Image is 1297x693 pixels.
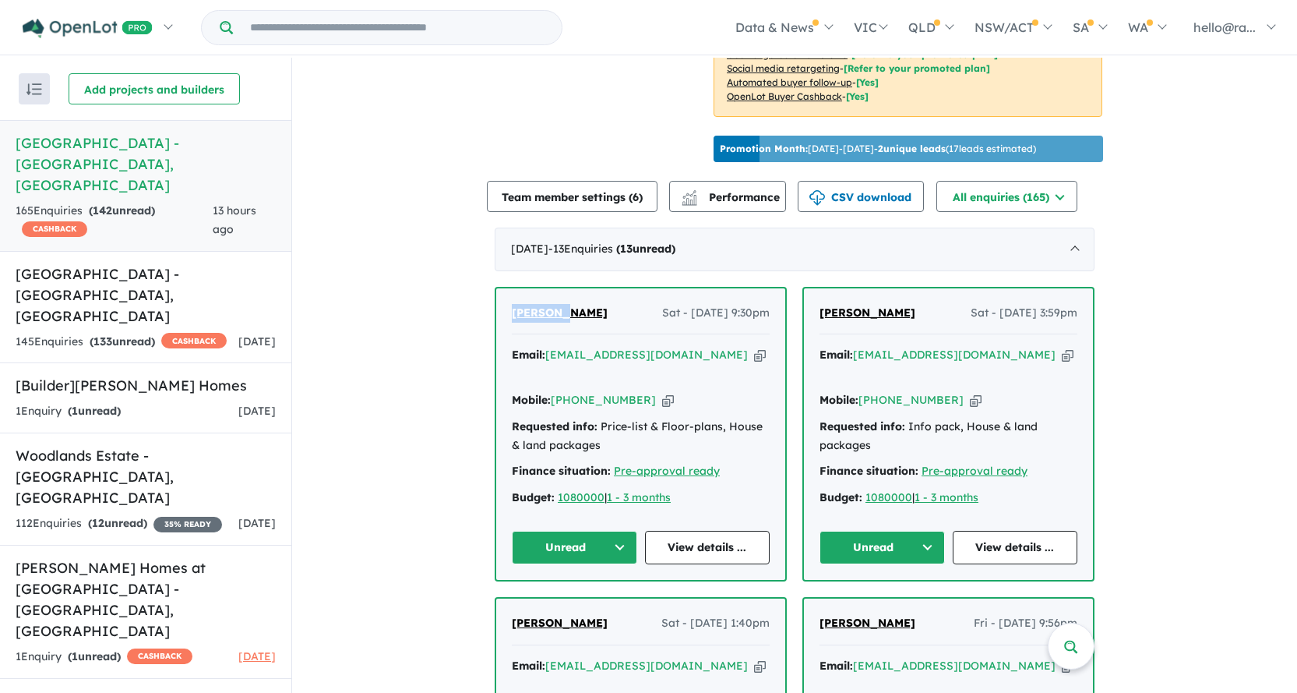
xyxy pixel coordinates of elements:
div: Price-list & Floor-plans, House & land packages [512,418,770,455]
button: Copy [754,658,766,674]
div: | [512,489,770,507]
h5: [Builder] [PERSON_NAME] Homes [16,375,276,396]
strong: ( unread) [68,649,121,663]
p: [DATE] - [DATE] - ( 17 leads estimated) [720,142,1036,156]
u: Geo-targeted email & SMS [727,48,848,60]
span: [Yes] [856,76,879,88]
strong: ( unread) [88,516,147,530]
u: Automated buyer follow-up [727,76,852,88]
a: [PHONE_NUMBER] [551,393,656,407]
strong: Requested info: [512,419,597,433]
div: 1 Enquir y [16,402,121,421]
span: 35 % READY [153,517,222,532]
a: [PERSON_NAME] [819,614,915,633]
div: | [819,489,1077,507]
h5: Woodlands Estate - [GEOGRAPHIC_DATA] , [GEOGRAPHIC_DATA] [16,445,276,508]
img: sort.svg [26,83,42,95]
strong: Email: [512,659,545,673]
u: OpenLot Buyer Cashback [727,90,842,102]
a: 1 - 3 months [607,490,671,504]
h5: [PERSON_NAME] Homes at [GEOGRAPHIC_DATA] - [GEOGRAPHIC_DATA] , [GEOGRAPHIC_DATA] [16,557,276,642]
button: Copy [970,392,982,408]
span: [DATE] [238,516,276,530]
span: [Refer to your promoted plan] [851,48,998,60]
span: 13 [620,242,633,256]
strong: Mobile: [512,393,551,407]
a: [EMAIL_ADDRESS][DOMAIN_NAME] [853,659,1056,673]
a: Pre-approval ready [922,464,1027,478]
a: [EMAIL_ADDRESS][DOMAIN_NAME] [545,348,748,362]
strong: Email: [512,348,545,362]
span: [PERSON_NAME] [512,616,608,630]
strong: Requested info: [819,419,905,433]
span: CASHBACK [127,649,192,664]
button: Copy [754,347,766,363]
span: Sat - [DATE] 9:30pm [662,304,770,323]
strong: Email: [819,348,853,362]
span: [PERSON_NAME] [819,616,915,630]
a: [PERSON_NAME] [819,304,915,323]
span: 133 [93,334,112,348]
span: [DATE] [238,649,276,663]
strong: ( unread) [616,242,675,256]
strong: Mobile: [819,393,858,407]
div: 145 Enquir ies [16,333,227,352]
div: 165 Enquir ies [16,202,213,239]
b: Promotion Month: [720,143,808,154]
a: [PERSON_NAME] [512,614,608,633]
h5: [GEOGRAPHIC_DATA] - [GEOGRAPHIC_DATA] , [GEOGRAPHIC_DATA] [16,263,276,327]
img: Openlot PRO Logo White [23,19,153,38]
a: View details ... [953,531,1078,564]
span: [DATE] [238,334,276,348]
strong: ( unread) [89,203,155,217]
span: 12 [92,516,104,530]
strong: ( unread) [68,404,121,418]
div: [DATE] [495,228,1094,271]
span: [Refer to your promoted plan] [844,62,990,74]
a: View details ... [645,531,770,564]
span: CASHBACK [161,333,227,348]
span: Performance [684,190,780,204]
span: Fri - [DATE] 9:56pm [974,614,1077,633]
a: [PERSON_NAME] [512,304,608,323]
button: Performance [669,181,786,212]
span: [PERSON_NAME] [512,306,608,320]
span: Sat - [DATE] 3:59pm [971,304,1077,323]
u: 1080000 [865,490,912,504]
strong: Finance situation: [512,464,611,478]
span: [PERSON_NAME] [819,306,915,320]
strong: Finance situation: [819,464,918,478]
span: 6 [633,190,639,204]
div: Info pack, House & land packages [819,418,1077,455]
a: [EMAIL_ADDRESS][DOMAIN_NAME] [545,659,748,673]
img: download icon [809,190,825,206]
button: Add projects and builders [69,73,240,104]
div: 112 Enquir ies [16,514,222,533]
img: line-chart.svg [682,190,696,199]
span: 1 [72,404,78,418]
strong: Budget: [512,490,555,504]
u: 1 - 3 months [915,490,978,504]
button: All enquiries (165) [936,181,1077,212]
span: - 13 Enquir ies [548,242,675,256]
button: Unread [819,531,945,564]
span: 142 [93,203,112,217]
button: Copy [662,392,674,408]
u: Social media retargeting [727,62,840,74]
strong: Email: [819,659,853,673]
button: Unread [512,531,637,564]
a: [EMAIL_ADDRESS][DOMAIN_NAME] [853,348,1056,362]
a: 1080000 [558,490,604,504]
h5: [GEOGRAPHIC_DATA] - [GEOGRAPHIC_DATA] , [GEOGRAPHIC_DATA] [16,133,276,196]
button: Copy [1062,347,1073,363]
button: Team member settings (6) [487,181,657,212]
a: Pre-approval ready [614,464,720,478]
span: Sat - [DATE] 1:40pm [661,614,770,633]
div: 1 Enquir y [16,648,192,666]
span: CASHBACK [22,221,87,237]
input: Try estate name, suburb, builder or developer [236,11,559,44]
strong: Budget: [819,490,862,504]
